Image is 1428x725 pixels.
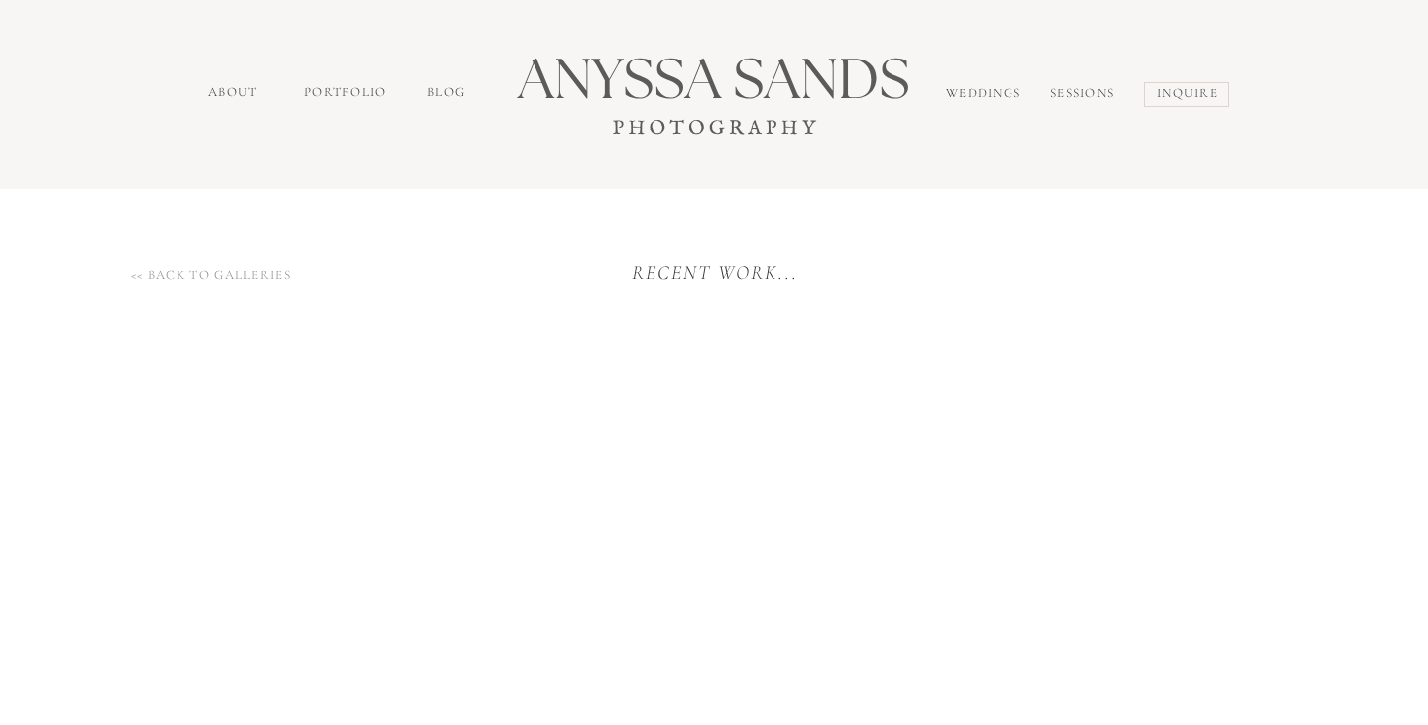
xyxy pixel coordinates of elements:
[208,83,263,106] a: about
[427,83,473,106] a: Blog
[87,266,334,283] a: << back to galleries
[632,261,798,285] i: recent work...
[304,83,390,106] a: portfolio
[1157,84,1222,107] a: inquire
[946,84,1029,107] a: Weddings
[1050,84,1123,108] a: sessions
